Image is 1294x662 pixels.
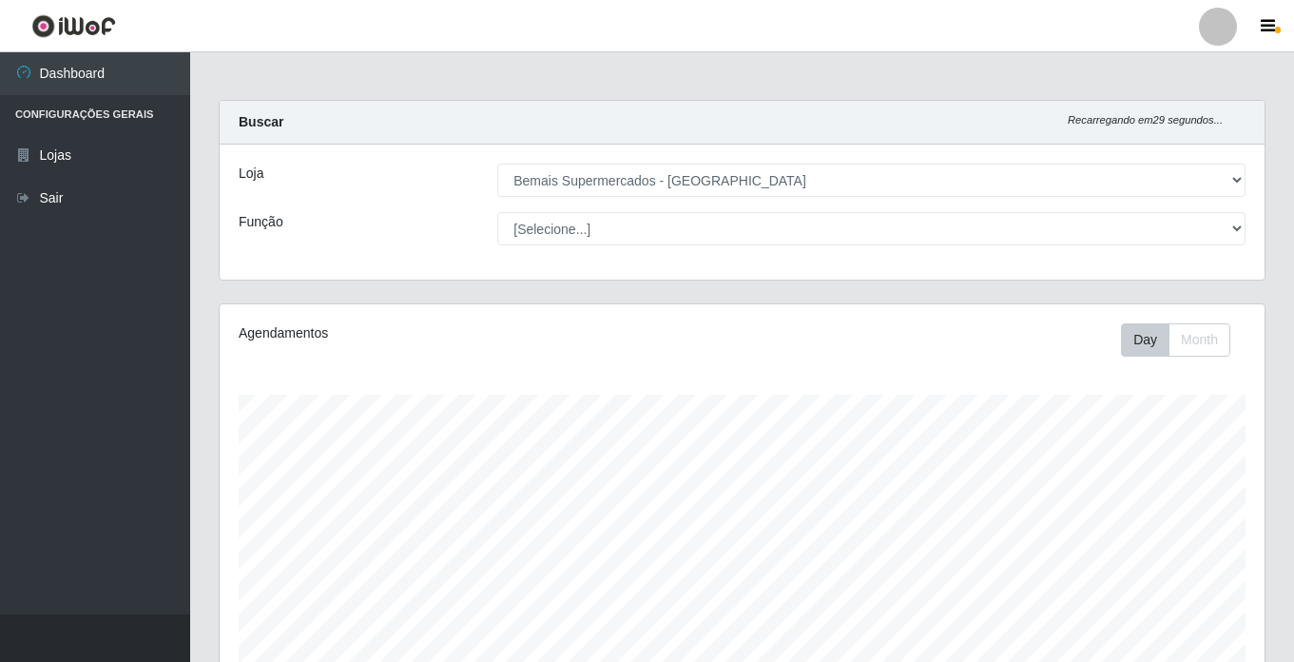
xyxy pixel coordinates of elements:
[1121,323,1169,357] button: Day
[239,114,283,129] strong: Buscar
[1068,114,1223,126] i: Recarregando em 29 segundos...
[1121,323,1246,357] div: Toolbar with button groups
[239,164,263,184] label: Loja
[239,323,642,343] div: Agendamentos
[1121,323,1230,357] div: First group
[239,212,283,232] label: Função
[1168,323,1230,357] button: Month
[31,14,116,38] img: CoreUI Logo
